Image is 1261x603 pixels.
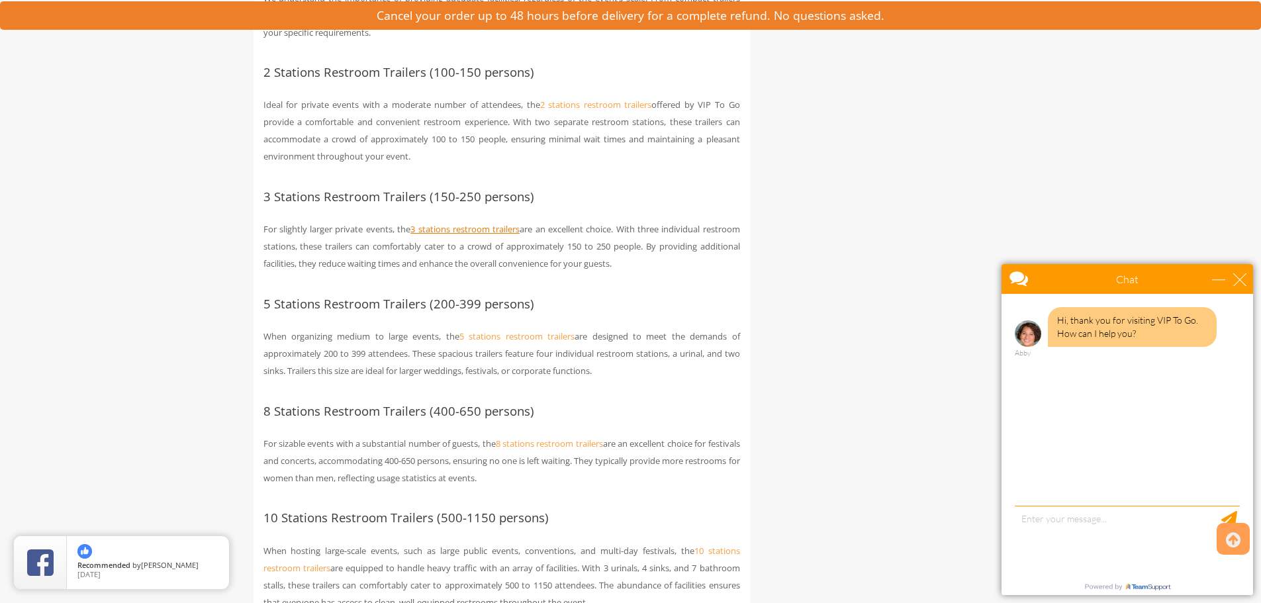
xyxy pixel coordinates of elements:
[263,404,740,418] h3: 8 Stations Restroom Trailers (400-650 persons)
[263,328,740,379] p: When organizing medium to large events, the are designed to meet the demands of approximately 200...
[263,297,740,311] h3: 5 Stations Restroom Trailers (200-399 persons)
[540,99,652,111] a: 2 stations restroom trailers
[263,220,740,272] p: For slightly larger private events, the are an excellent choice. With three individual restroom s...
[27,549,54,576] img: Review Rating
[141,560,199,570] span: [PERSON_NAME]
[263,66,740,79] h3: 2 Stations Restroom Trailers (100-150 persons)
[263,511,740,525] h3: 10 Stations Restroom Trailers (500-1150 persons)
[410,223,520,235] a: 3 stations restroom trailers
[77,569,101,579] span: [DATE]
[496,438,603,449] a: 8 stations restroom trailers
[263,96,740,165] p: Ideal for private events with a moderate number of attendees, the offered by VIP To Go provide a ...
[77,560,130,570] span: Recommended
[263,545,740,574] a: 10 stations restroom trailers
[994,256,1261,603] iframe: Live Chat Box
[77,561,218,571] span: by
[263,435,740,487] p: For sizable events with a substantial number of guests, the are an excellent choice for festivals...
[459,330,575,342] a: 5 stations restroom trailers
[263,190,740,204] h3: 3 Stations Restroom Trailers (150-250 persons)
[77,544,92,559] img: thumbs up icon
